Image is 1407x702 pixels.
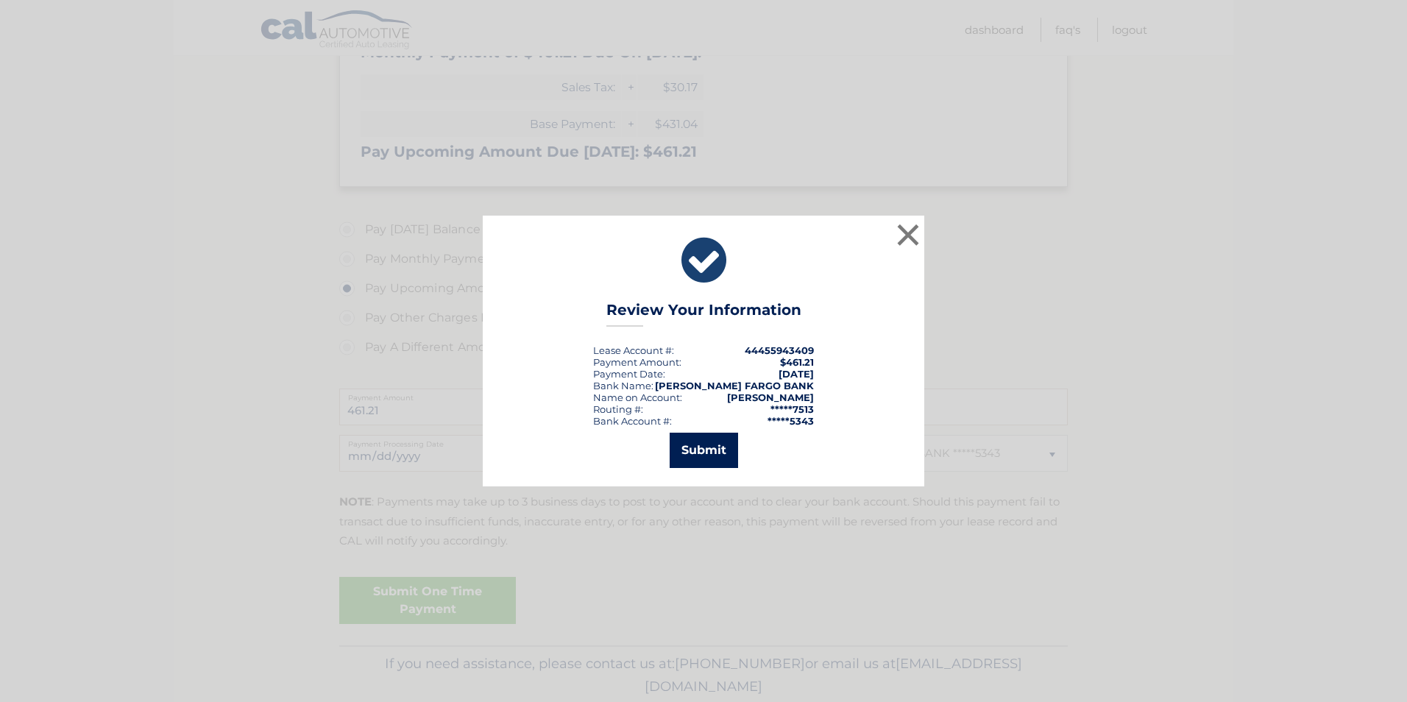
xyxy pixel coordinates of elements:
[893,220,923,249] button: ×
[655,380,814,391] strong: [PERSON_NAME] FARGO BANK
[593,344,674,356] div: Lease Account #:
[593,391,682,403] div: Name on Account:
[593,380,653,391] div: Bank Name:
[670,433,738,468] button: Submit
[593,368,665,380] div: :
[606,301,801,327] h3: Review Your Information
[780,356,814,368] span: $461.21
[593,415,672,427] div: Bank Account #:
[727,391,814,403] strong: [PERSON_NAME]
[593,368,663,380] span: Payment Date
[593,403,643,415] div: Routing #:
[745,344,814,356] strong: 44455943409
[593,356,681,368] div: Payment Amount:
[779,368,814,380] span: [DATE]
